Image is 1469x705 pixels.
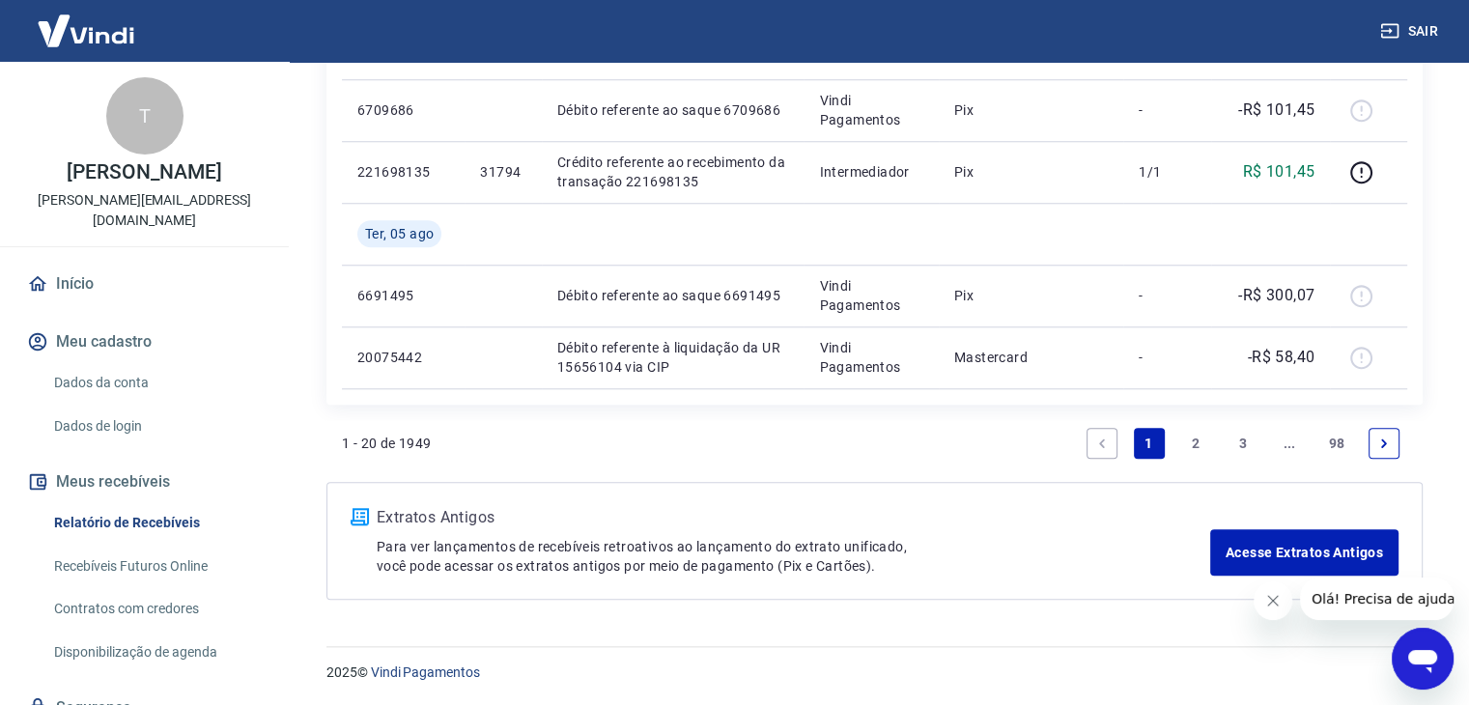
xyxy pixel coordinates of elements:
[1139,348,1196,367] p: -
[326,663,1423,683] p: 2025 ©
[1321,428,1353,459] a: Page 98
[1087,428,1117,459] a: Previous page
[351,508,369,525] img: ícone
[46,363,266,403] a: Dados da conta
[1210,529,1398,576] a: Acesse Extratos Antigos
[819,338,922,377] p: Vindi Pagamentos
[1300,578,1454,620] iframe: Mensagem da empresa
[1248,346,1315,369] p: -R$ 58,40
[1139,162,1196,182] p: 1/1
[67,162,221,183] p: [PERSON_NAME]
[377,506,1210,529] p: Extratos Antigos
[377,537,1210,576] p: Para ver lançamentos de recebíveis retroativos ao lançamento do extrato unificado, você pode aces...
[1369,428,1399,459] a: Next page
[371,664,480,680] a: Vindi Pagamentos
[1079,420,1407,466] ul: Pagination
[106,77,184,155] div: T
[1228,428,1258,459] a: Page 3
[480,162,525,182] p: 31794
[557,286,789,305] p: Débito referente ao saque 6691495
[1392,628,1454,690] iframe: Botão para abrir a janela de mensagens
[46,547,266,586] a: Recebíveis Futuros Online
[1376,14,1446,49] button: Sair
[12,14,162,29] span: Olá! Precisa de ajuda?
[557,338,789,377] p: Débito referente à liquidação da UR 15656104 via CIP
[342,434,432,453] p: 1 - 20 de 1949
[23,461,266,503] button: Meus recebíveis
[954,286,1108,305] p: Pix
[819,91,922,129] p: Vindi Pagamentos
[954,100,1108,120] p: Pix
[46,633,266,672] a: Disponibilização de agenda
[1243,160,1315,183] p: R$ 101,45
[23,1,149,60] img: Vindi
[1139,100,1196,120] p: -
[954,162,1108,182] p: Pix
[954,348,1108,367] p: Mastercard
[1139,286,1196,305] p: -
[1180,428,1211,459] a: Page 2
[46,503,266,543] a: Relatório de Recebíveis
[23,263,266,305] a: Início
[357,100,449,120] p: 6709686
[23,321,266,363] button: Meu cadastro
[15,190,273,231] p: [PERSON_NAME][EMAIL_ADDRESS][DOMAIN_NAME]
[1238,99,1314,122] p: -R$ 101,45
[365,224,434,243] span: Ter, 05 ago
[557,100,789,120] p: Débito referente ao saque 6709686
[1274,428,1305,459] a: Jump forward
[1254,581,1292,620] iframe: Fechar mensagem
[1134,428,1165,459] a: Page 1 is your current page
[357,162,449,182] p: 221698135
[46,407,266,446] a: Dados de login
[357,286,449,305] p: 6691495
[557,153,789,191] p: Crédito referente ao recebimento da transação 221698135
[1238,284,1314,307] p: -R$ 300,07
[46,589,266,629] a: Contratos com credores
[819,276,922,315] p: Vindi Pagamentos
[819,162,922,182] p: Intermediador
[357,348,449,367] p: 20075442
